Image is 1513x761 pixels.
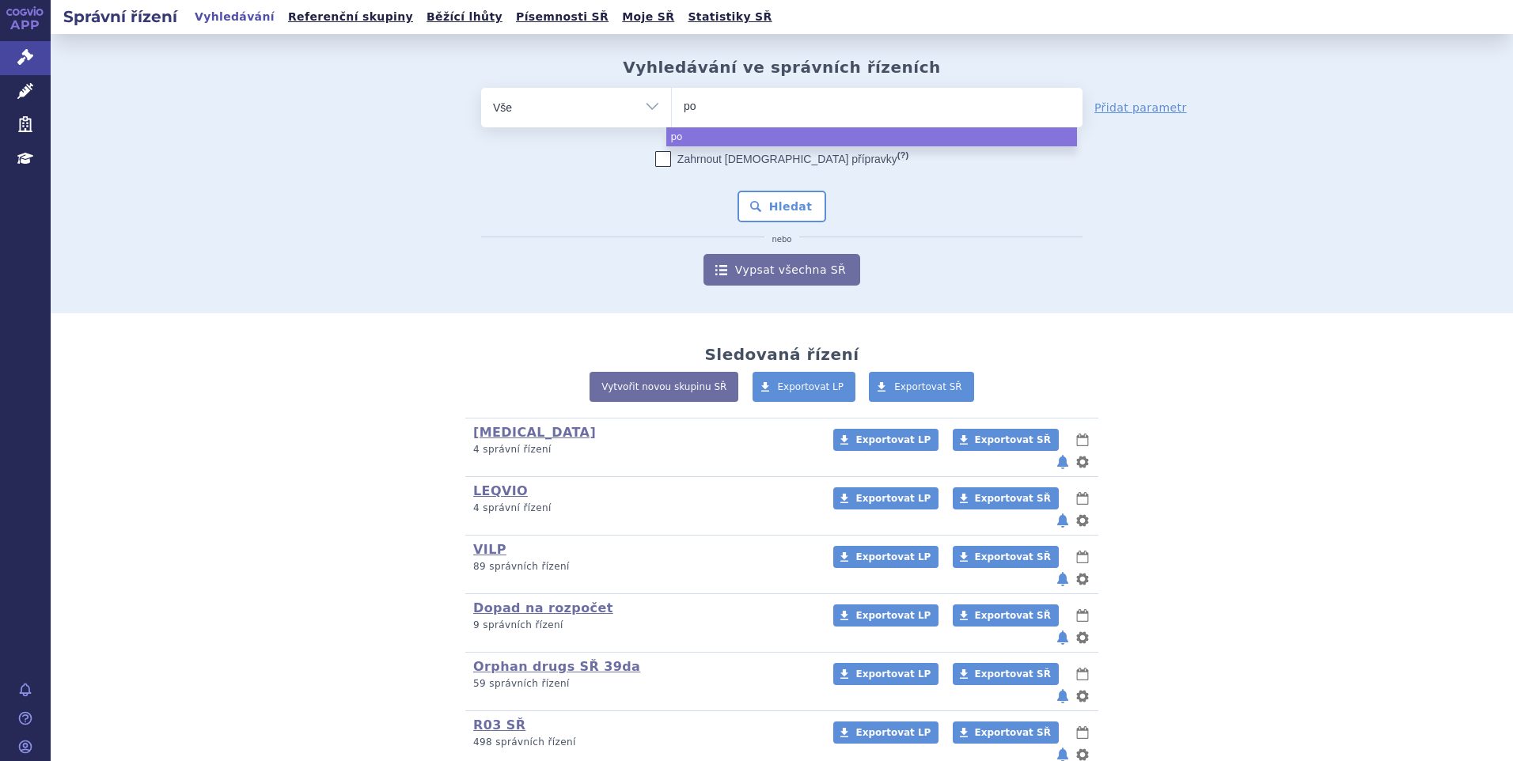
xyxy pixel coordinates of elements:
[855,668,931,680] span: Exportovat LP
[975,434,1051,445] span: Exportovat SŘ
[953,663,1059,685] a: Exportovat SŘ
[1055,687,1071,706] button: notifikace
[666,127,1077,146] li: po
[1055,511,1071,530] button: notifikace
[473,502,813,515] p: 4 správní řízení
[833,721,939,744] a: Exportovat LP
[753,372,856,402] a: Exportovat LP
[953,604,1059,627] a: Exportovat SŘ
[473,677,813,691] p: 59 správních řízení
[1075,489,1090,508] button: lhůty
[704,345,859,364] h2: Sledovaná řízení
[1075,511,1090,530] button: nastavení
[833,663,939,685] a: Exportovat LP
[897,150,908,161] abbr: (?)
[764,235,800,244] i: nebo
[283,6,418,28] a: Referenční skupiny
[833,429,939,451] a: Exportovat LP
[1055,452,1071,471] button: notifikace
[1075,452,1090,471] button: nastavení
[655,151,908,167] label: Zahrnout [DEMOGRAPHIC_DATA] přípravky
[833,546,939,568] a: Exportovat LP
[738,191,827,222] button: Hledat
[975,668,1051,680] span: Exportovat SŘ
[473,425,596,440] a: [MEDICAL_DATA]
[473,483,528,498] a: LEQVIO
[1075,547,1090,566] button: lhůty
[1075,628,1090,647] button: nastavení
[953,429,1059,451] a: Exportovat SŘ
[473,600,613,615] a: Dopad na rozpočet
[1055,628,1071,647] button: notifikace
[855,727,931,738] span: Exportovat LP
[1075,570,1090,589] button: nastavení
[51,6,190,28] h2: Správní řízení
[473,659,640,674] a: Orphan drugs SŘ 39da
[1075,723,1090,742] button: lhůty
[511,6,613,28] a: Písemnosti SŘ
[590,372,738,402] a: Vytvořit novou skupinu SŘ
[1075,606,1090,625] button: lhůty
[855,493,931,504] span: Exportovat LP
[1075,430,1090,449] button: lhůty
[473,542,506,557] a: VILP
[855,551,931,562] span: Exportovat LP
[975,727,1051,738] span: Exportovat SŘ
[617,6,679,28] a: Moje SŘ
[422,6,507,28] a: Běžící lhůty
[894,381,962,392] span: Exportovat SŘ
[778,381,844,392] span: Exportovat LP
[473,443,813,456] p: 4 správní řízení
[473,560,813,574] p: 89 správních řízení
[190,6,279,28] a: Vyhledávání
[975,551,1051,562] span: Exportovat SŘ
[1075,687,1090,706] button: nastavení
[975,493,1051,504] span: Exportovat SŘ
[473,736,813,749] p: 498 správních řízení
[623,58,941,77] h2: Vyhledávání ve správních řízeních
[1094,100,1187,115] a: Přidat parametr
[833,487,939,509] a: Exportovat LP
[855,610,931,621] span: Exportovat LP
[473,717,525,733] a: R03 SŘ
[953,546,1059,568] a: Exportovat SŘ
[869,372,974,402] a: Exportovat SŘ
[1055,570,1071,589] button: notifikace
[1075,664,1090,683] button: lhůty
[473,619,813,632] p: 9 správních řízení
[953,487,1059,509] a: Exportovat SŘ
[833,604,939,627] a: Exportovat LP
[953,721,1059,744] a: Exportovat SŘ
[703,254,860,286] a: Vypsat všechna SŘ
[683,6,776,28] a: Statistiky SŘ
[855,434,931,445] span: Exportovat LP
[975,610,1051,621] span: Exportovat SŘ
